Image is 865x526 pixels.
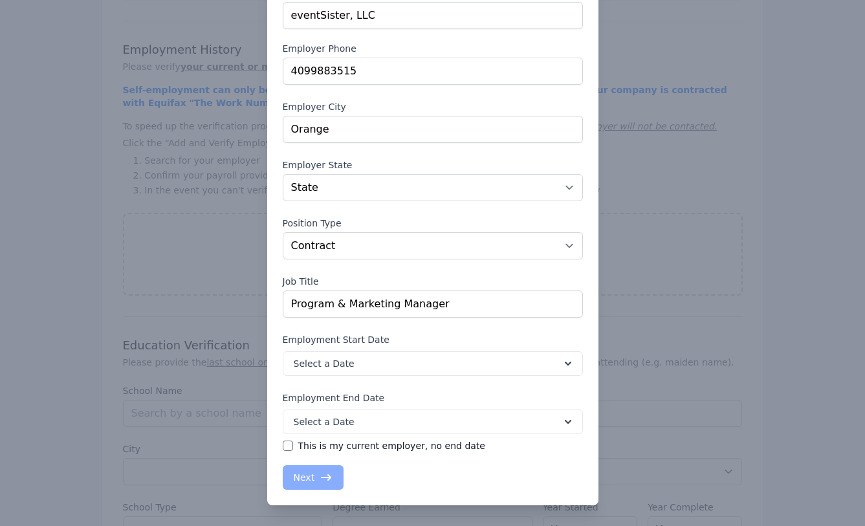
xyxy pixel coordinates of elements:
input: Job Title [283,290,583,318]
button: Select a Date [283,351,583,376]
label: Job Title [283,275,583,288]
button: Select a Date [283,410,583,434]
label: Employment Start Date [283,333,583,346]
input: Employer Name [283,2,583,29]
label: Employer City [283,100,583,113]
label: This is my current employer, no end date [298,439,485,452]
label: Position Type [283,217,583,230]
input: Employer City [283,116,583,143]
label: Employment End Date [283,391,583,404]
span: Select a Date [294,415,355,428]
input: Employer Phone [283,58,583,85]
label: Employer Phone [283,42,583,55]
label: Employer State [283,159,583,171]
span: Select a Date [294,357,355,370]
